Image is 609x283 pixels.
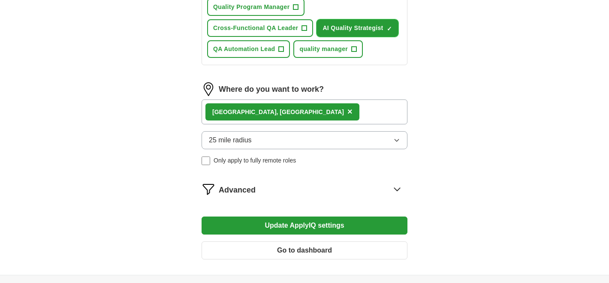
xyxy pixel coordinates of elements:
label: Where do you want to work? [219,84,324,95]
button: Cross-Functional QA Leader [207,19,313,37]
span: 25 mile radius [209,135,252,145]
img: location.png [202,82,215,96]
button: Update ApplyIQ settings [202,217,407,235]
button: × [347,105,353,118]
span: Quality Program Manager [213,3,289,12]
div: [GEOGRAPHIC_DATA], [GEOGRAPHIC_DATA] [212,108,344,117]
button: quality manager [293,40,363,58]
button: AI Quality Strategist✓ [317,19,398,37]
span: Only apply to fully remote roles [214,156,296,165]
span: ✓ [387,25,392,32]
img: filter [202,182,215,196]
span: quality manager [299,45,348,54]
span: × [347,107,353,116]
span: QA Automation Lead [213,45,275,54]
span: AI Quality Strategist [323,24,383,33]
button: Go to dashboard [202,241,407,259]
button: QA Automation Lead [207,40,290,58]
input: Only apply to fully remote roles [202,157,210,165]
span: Cross-Functional QA Leader [213,24,298,33]
button: 25 mile radius [202,131,407,149]
span: Advanced [219,184,256,196]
